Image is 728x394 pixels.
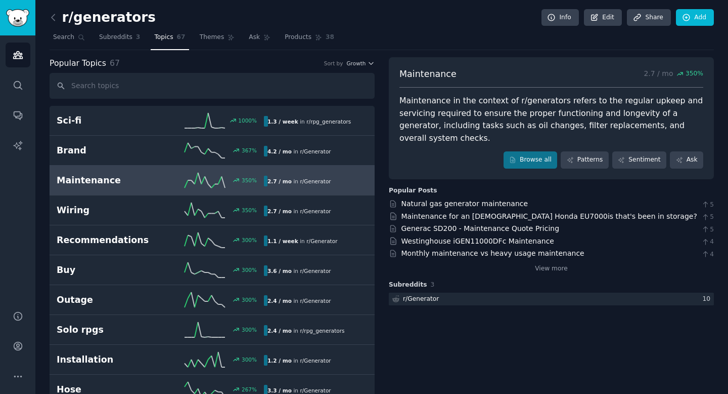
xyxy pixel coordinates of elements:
[267,268,292,274] b: 3.6 / mo
[324,60,343,67] div: Sort by
[57,204,160,217] h2: Wiring
[264,265,335,276] div: in
[264,116,354,127] div: in
[300,148,331,154] span: r/ Generator
[57,174,160,187] h2: Maintenance
[242,147,257,154] div: 367 %
[670,151,703,169] a: Ask
[401,212,697,220] a: Maintenance for an [DEMOGRAPHIC_DATA] Honda EU7000is that's been in storage?
[96,29,144,50] a: Subreddits3
[99,33,132,42] span: Subreddits
[306,238,337,244] span: r/ Generator
[346,60,366,67] span: Growth
[264,325,348,336] div: in
[267,238,298,244] b: 1.1 / week
[264,176,335,186] div: in
[57,294,160,306] h2: Outage
[177,33,186,42] span: 67
[245,29,274,50] a: Ask
[50,285,375,315] a: Outage300%2.4 / moin r/Generator
[57,234,160,247] h2: Recommendations
[535,264,568,273] a: View more
[6,9,29,27] img: GummySearch logo
[50,29,88,50] a: Search
[401,249,584,257] a: Monthly maintenance vs heavy usage maintenance
[154,33,173,42] span: Topics
[267,298,292,304] b: 2.4 / mo
[242,266,257,273] div: 300 %
[701,238,714,247] span: 4
[403,295,439,304] div: r/ Generator
[561,151,608,169] a: Patterns
[238,117,257,124] div: 1000 %
[57,264,160,277] h2: Buy
[300,298,331,304] span: r/ Generator
[584,9,622,26] a: Edit
[686,69,703,78] span: 350 %
[300,387,331,393] span: r/ Generator
[249,33,260,42] span: Ask
[50,225,375,255] a: Recommendations300%1.1 / weekin r/Generator
[612,151,666,169] a: Sentiment
[242,237,257,244] div: 300 %
[504,151,558,169] a: Browse all
[702,295,714,304] div: 10
[701,250,714,259] span: 4
[399,68,457,81] span: Maintenance
[50,106,375,136] a: Sci-fi1000%1.3 / weekin r/rpg_generators
[57,144,160,157] h2: Brand
[200,33,224,42] span: Themes
[50,73,375,99] input: Search topics
[242,356,257,363] div: 300 %
[242,177,257,184] div: 350 %
[300,328,344,334] span: r/ rpg_generators
[431,281,435,288] span: 3
[264,295,335,306] div: in
[346,60,375,67] button: Growth
[300,178,331,184] span: r/ Generator
[389,186,437,195] div: Popular Posts
[264,355,335,366] div: in
[326,33,334,42] span: 38
[401,237,554,245] a: Westinghouse iGEN11000DFc Maintenance
[300,208,331,214] span: r/ Generator
[701,213,714,222] span: 5
[389,281,427,290] span: Subreddits
[541,9,579,26] a: Info
[701,225,714,234] span: 5
[264,146,335,156] div: in
[50,315,375,345] a: Solo rpgs300%2.4 / moin r/rpg_generators
[627,9,670,26] a: Share
[196,29,239,50] a: Themes
[151,29,189,50] a: Topics67
[50,166,375,195] a: Maintenance350%2.7 / moin r/Generator
[401,224,560,232] a: Generac SD200 - Maintenance Quote Pricing
[676,9,714,26] a: Add
[300,268,331,274] span: r/ Generator
[644,68,703,81] p: 2.7 / mo
[281,29,338,50] a: Products38
[50,136,375,166] a: Brand367%4.2 / moin r/Generator
[264,206,335,216] div: in
[267,119,298,125] b: 1.3 / week
[53,33,74,42] span: Search
[399,95,703,144] div: Maintenance in the context of r/generators refers to the regular upkeep and servicing required to...
[264,235,341,246] div: in
[267,178,292,184] b: 2.7 / mo
[242,296,257,303] div: 300 %
[267,208,292,214] b: 2.7 / mo
[50,195,375,225] a: Wiring350%2.7 / moin r/Generator
[401,200,528,208] a: Natural gas generator maintenance
[242,326,257,333] div: 300 %
[57,114,160,127] h2: Sci-fi
[267,358,292,364] b: 1.2 / mo
[110,58,120,68] span: 67
[57,324,160,336] h2: Solo rpgs
[267,387,292,393] b: 3.3 / mo
[389,293,714,305] a: r/Generator10
[300,358,331,364] span: r/ Generator
[267,328,292,334] b: 2.4 / mo
[242,207,257,214] div: 350 %
[285,33,311,42] span: Products
[701,201,714,210] span: 5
